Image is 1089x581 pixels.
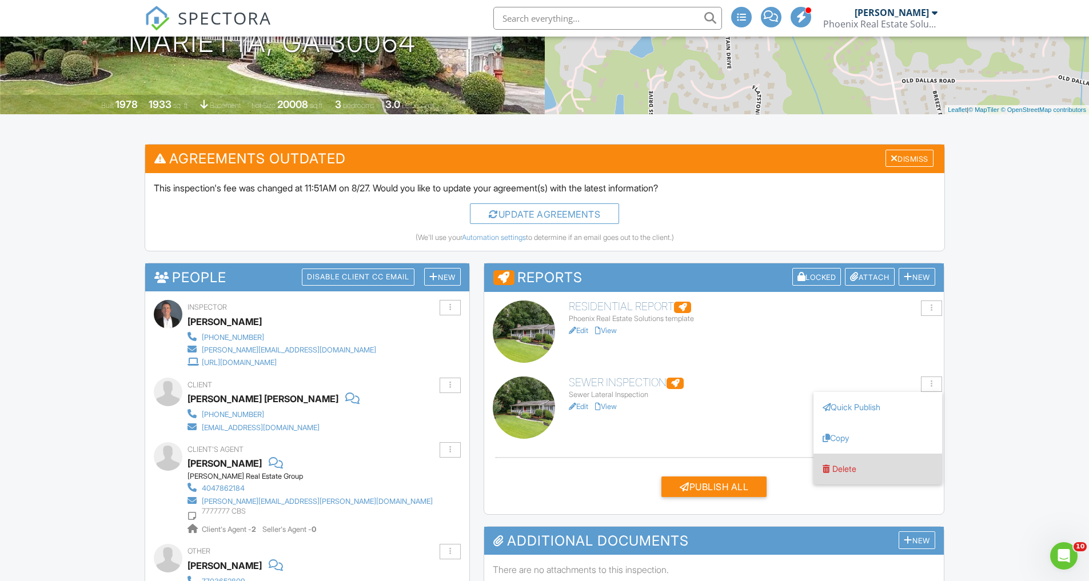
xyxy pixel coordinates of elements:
[202,346,376,355] div: [PERSON_NAME][EMAIL_ADDRESS][DOMAIN_NAME]
[188,494,433,507] a: [PERSON_NAME][EMAIL_ADDRESS][PERSON_NAME][DOMAIN_NAME]
[145,15,272,39] a: SPECTORA
[832,464,856,474] div: Delete
[262,525,316,534] span: Seller's Agent -
[792,268,841,286] div: Locked
[302,269,414,286] div: Disable Client CC Email
[885,150,934,167] div: Dismiss
[145,263,469,291] h3: People
[1001,106,1086,113] a: © OpenStreetMap contributors
[202,507,246,516] div: 7777777 CBS
[402,101,434,110] span: bathrooms
[823,18,938,30] div: Phoenix Real Estate Solutions
[945,105,1089,115] div: |
[173,101,189,110] span: sq. ft.
[188,445,244,454] span: Client's Agent
[202,525,258,534] span: Client's Agent -
[188,557,262,574] div: [PERSON_NAME]
[899,531,935,549] div: New
[115,98,138,110] div: 1978
[1074,542,1087,551] span: 10
[484,527,944,555] h3: Additional Documents
[252,101,276,110] span: Lot Size
[845,268,895,286] div: Attach
[202,423,320,432] div: [EMAIL_ADDRESS][DOMAIN_NAME]
[1050,542,1078,570] iframe: Intercom live chat
[188,390,338,407] div: [PERSON_NAME] [PERSON_NAME]
[154,233,936,242] div: (We'll use your to determine if an email goes out to the client.)
[202,497,433,506] div: [PERSON_NAME][EMAIL_ADDRESS][PERSON_NAME][DOMAIN_NAME]
[188,547,210,555] span: Other
[188,313,262,330] div: [PERSON_NAME]
[493,7,722,30] input: Search everything...
[149,98,171,110] div: 1933
[188,380,212,389] span: Client
[493,563,936,576] p: There are no attachments to this inspection.
[202,484,245,493] div: 4047862184
[462,233,526,242] a: Automation settings
[569,376,936,399] a: Sewer Inspection Sewer Lateral Inspection
[470,203,619,224] div: Update Agreements
[484,263,944,292] h3: Reports
[310,101,324,110] span: sq.ft.
[948,106,967,113] a: Leaflet
[569,390,936,399] div: Sewer Lateral Inspection
[145,145,944,173] h3: Agreements Outdated
[569,326,588,335] a: Edit
[188,455,262,472] a: [PERSON_NAME]
[277,98,308,110] div: 20008
[188,407,355,420] a: [PHONE_NUMBER]
[855,7,929,18] div: [PERSON_NAME]
[595,402,617,411] a: View
[145,173,944,251] div: This inspection's fee was changed at 11:51AM on 8/27. Would you like to update your agreement(s) ...
[569,376,936,389] h6: Sewer Inspection
[823,432,933,444] a: Copy
[823,463,933,475] a: Delete
[145,6,170,31] img: The Best Home Inspection Software - Spectora
[595,326,617,335] a: View
[335,98,341,110] div: 3
[188,420,355,433] a: [EMAIL_ADDRESS][DOMAIN_NAME]
[188,472,442,481] div: [PERSON_NAME] Real Estate Group
[188,481,433,494] a: 4047862184
[210,101,241,110] span: basement
[569,402,588,411] a: Edit
[202,410,264,419] div: [PHONE_NUMBER]
[188,330,376,343] a: [PHONE_NUMBER]
[899,268,935,286] div: New
[178,6,272,30] span: SPECTORA
[424,268,461,286] div: New
[312,525,316,534] strong: 0
[661,476,767,497] div: Publish All
[202,333,264,342] div: [PHONE_NUMBER]
[569,300,936,313] h6: Residential Report
[101,101,114,110] span: Built
[188,355,376,368] a: [URL][DOMAIN_NAME]
[252,525,256,534] strong: 2
[188,343,376,355] a: [PERSON_NAME][EMAIL_ADDRESS][DOMAIN_NAME]
[343,101,374,110] span: bedrooms
[569,314,936,323] div: Phoenix Real Estate Solutions template
[569,300,936,323] a: Residential Report Phoenix Real Estate Solutions template
[968,106,999,113] a: © MapTiler
[823,401,933,414] a: Quick Publish
[202,358,277,367] div: [URL][DOMAIN_NAME]
[385,98,400,110] div: 3.0
[188,303,227,311] span: Inspector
